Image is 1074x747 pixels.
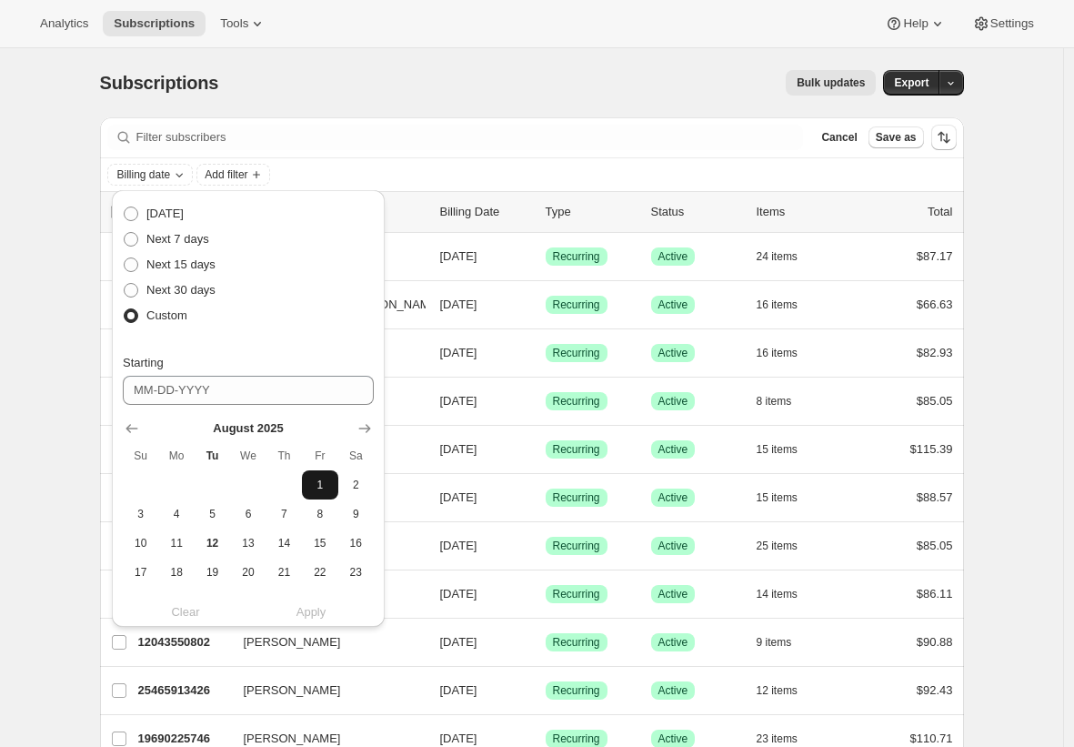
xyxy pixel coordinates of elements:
span: Settings [990,16,1034,31]
span: $90.88 [917,635,953,649]
button: 12 items [757,678,818,703]
div: Type [546,203,637,221]
span: 16 items [757,298,798,312]
span: Active [658,587,688,601]
span: $88.57 [917,490,953,504]
span: Active [658,490,688,505]
span: Recurring [553,732,600,746]
span: 8 [309,507,330,521]
span: Sa [346,449,366,463]
button: Wednesday August 27 2025 [230,587,266,616]
span: 30 [346,594,366,609]
span: Active [658,394,688,409]
span: [DATE] [440,732,477,745]
span: Recurring [553,298,600,312]
button: [PERSON_NAME] [PERSON_NAME] [233,290,415,319]
span: Active [658,635,688,650]
div: Items [757,203,848,221]
button: Cancel [814,126,864,148]
span: 26 [202,594,223,609]
button: [PERSON_NAME] [233,676,415,705]
span: Save as [876,130,917,145]
button: Friday August 29 2025 [302,587,337,616]
span: 1 [309,478,330,492]
span: 3 [130,507,151,521]
span: Tu [202,449,223,463]
button: Save as [868,126,924,148]
button: 14 items [757,581,818,607]
div: 12303499346[PERSON_NAME][DATE]SuccessRecurringSuccessActive24 items$87.17 [138,244,953,269]
span: [DATE] [440,249,477,263]
span: 13 [237,536,258,550]
span: 15 items [757,442,798,457]
span: Recurring [553,635,600,650]
span: Billing date [117,167,171,182]
span: Su [130,449,151,463]
p: Billing Date [440,203,531,221]
div: IDCustomerBilling DateTypeStatusItemsTotal [138,203,953,221]
button: Analytics [29,11,99,36]
span: 16 items [757,346,798,360]
button: Saturday August 30 2025 [338,587,374,616]
span: [DATE] [440,298,477,311]
span: Recurring [553,249,600,264]
button: 9 items [757,630,812,655]
span: [DATE] [440,539,477,552]
button: 8 items [757,389,812,414]
span: 18 [166,565,186,580]
button: Wednesday August 20 2025 [230,558,266,587]
span: Starting [123,356,164,369]
span: 6 [237,507,258,521]
button: 15 items [757,485,818,510]
span: $92.43 [917,683,953,697]
div: 27109359698[PERSON_NAME][DATE]SuccessRecurringSuccessActive15 items$115.39 [138,437,953,462]
span: 16 [346,536,366,550]
button: Today Tuesday August 12 2025 [195,529,230,558]
div: 24730239058[PERSON_NAME] [PERSON_NAME][DATE]SuccessRecurringSuccessActive16 items$66.63 [138,292,953,318]
button: 25 items [757,533,818,559]
button: Monday August 25 2025 [158,587,194,616]
span: Active [658,539,688,553]
span: $85.05 [917,394,953,408]
button: Sunday August 3 2025 [123,500,158,529]
span: $86.11 [917,587,953,601]
span: 5 [202,507,223,521]
span: Export [894,76,928,90]
span: Recurring [553,539,600,553]
button: Bulk updates [786,70,876,96]
span: [DATE] [440,635,477,649]
span: 2 [346,478,366,492]
button: Saturday August 23 2025 [338,558,374,587]
th: Saturday [338,441,374,470]
th: Tuesday [195,441,230,470]
button: [PERSON_NAME] [233,628,415,657]
button: Tuesday August 19 2025 [195,558,230,587]
span: Tools [220,16,248,31]
span: $87.17 [917,249,953,263]
span: Analytics [40,16,88,31]
button: Wednesday August 13 2025 [230,529,266,558]
span: 27 [237,594,258,609]
span: $85.05 [917,539,953,552]
button: Friday August 15 2025 [302,529,337,558]
span: Active [658,442,688,457]
span: [DATE] [440,394,477,408]
button: Friday August 1 2025 [302,470,337,500]
span: Next 30 days [146,283,216,297]
span: Active [658,732,688,746]
span: 14 items [757,587,798,601]
span: 25 [166,594,186,609]
span: 8 items [757,394,792,409]
button: Billing date [108,165,193,185]
span: Subscriptions [114,16,195,31]
div: 12043550802[PERSON_NAME][DATE]SuccessRecurringSuccessActive9 items$90.88 [138,630,953,655]
button: Monday August 4 2025 [158,500,194,529]
span: $66.63 [917,298,953,311]
button: Thursday August 14 2025 [266,529,302,558]
span: 7 [274,507,295,521]
span: 12 [202,536,223,550]
span: Recurring [553,394,600,409]
span: Fr [309,449,330,463]
span: 28 [274,594,295,609]
button: Sunday August 24 2025 [123,587,158,616]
